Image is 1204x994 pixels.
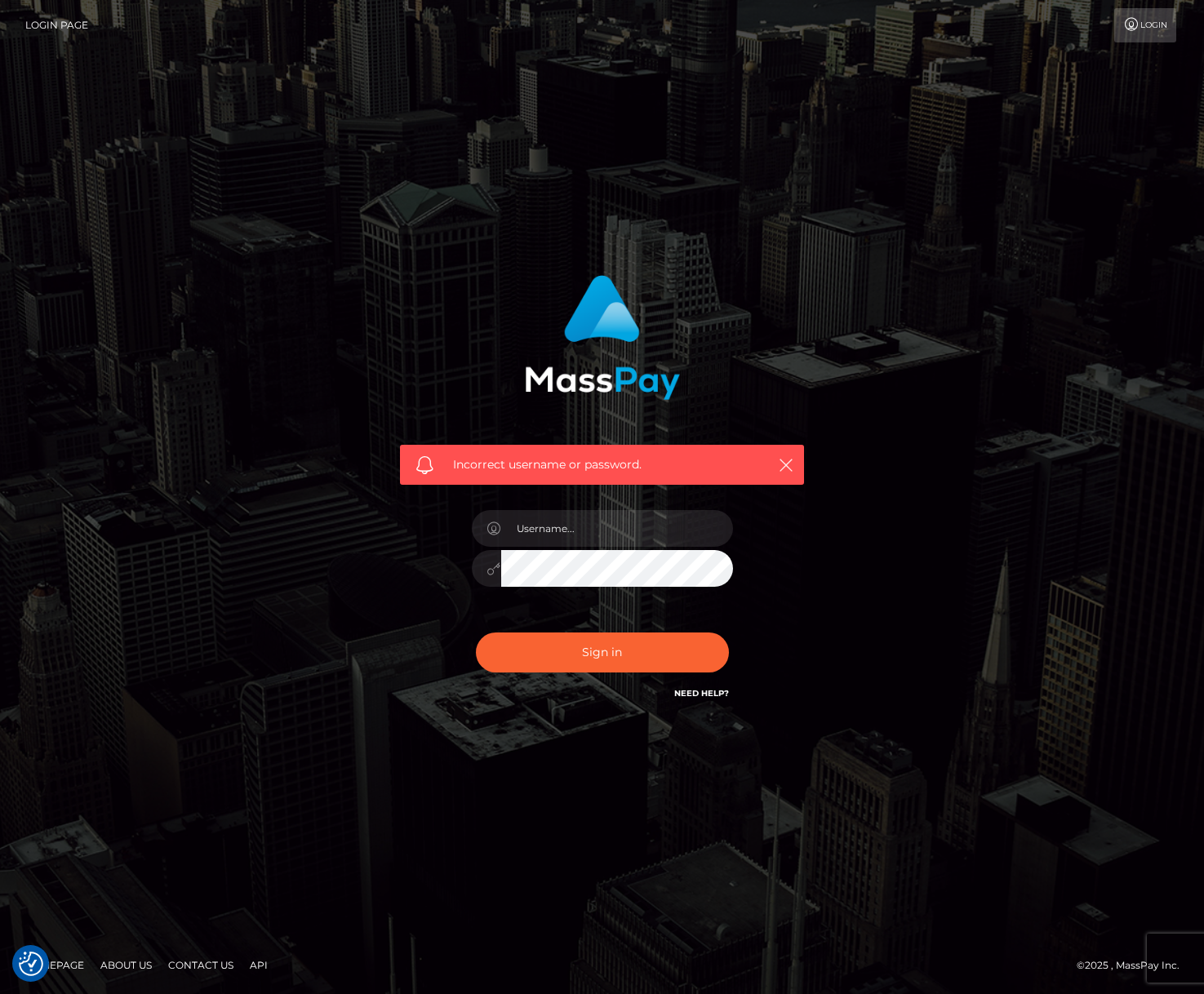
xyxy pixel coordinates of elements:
[25,8,88,42] a: Login Page
[19,952,43,976] button: Consent Preferences
[674,688,729,699] a: Need Help?
[1077,956,1192,974] div: © 2025 , MassPay Inc.
[19,952,43,976] img: Revisit consent button
[476,632,729,672] button: Sign in
[501,510,733,547] input: Username...
[94,952,158,978] a: About Us
[162,952,240,978] a: Contact Us
[18,952,91,978] a: Homepage
[525,275,680,400] img: MassPay Login
[1114,8,1176,42] a: Login
[243,952,274,978] a: API
[453,456,751,473] span: Incorrect username or password.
